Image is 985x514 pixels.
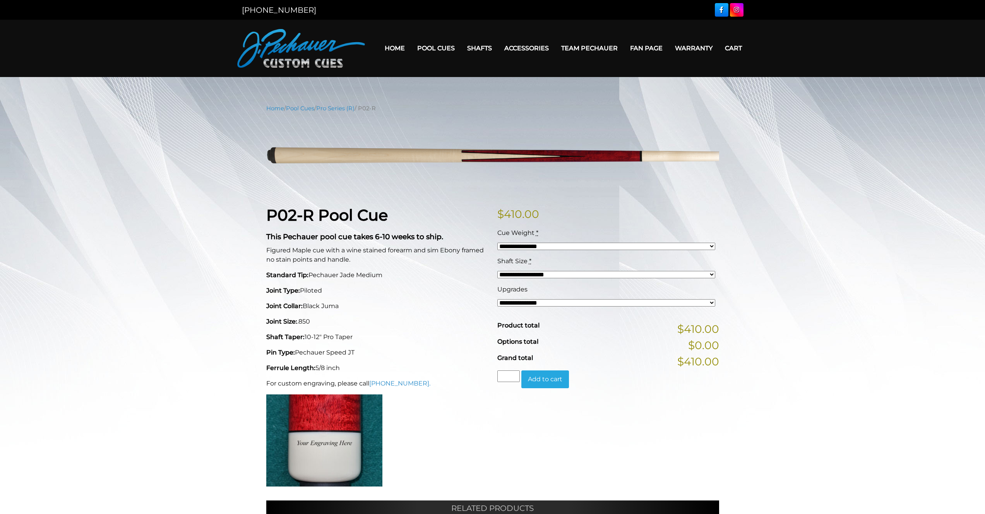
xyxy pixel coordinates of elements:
a: Pro Series (R) [316,105,355,112]
strong: Joint Size: [266,318,297,325]
span: Product total [497,322,540,329]
a: [PHONE_NUMBER] [242,5,316,15]
strong: Joint Collar: [266,302,303,310]
a: Pool Cues [411,38,461,58]
a: Shafts [461,38,498,58]
bdi: 410.00 [497,207,539,221]
strong: P02-R Pool Cue [266,206,388,224]
nav: Breadcrumb [266,104,719,113]
strong: Standard Tip: [266,271,308,279]
span: $410.00 [677,353,719,370]
strong: Ferrule Length: [266,364,315,372]
span: Cue Weight [497,229,534,236]
strong: Shaft Taper: [266,333,305,341]
p: Pechauer Speed JT [266,348,488,357]
p: Pechauer Jade Medium [266,271,488,280]
a: Cart [719,38,748,58]
a: Home [266,105,284,112]
strong: Pin Type: [266,349,295,356]
p: Piloted [266,286,488,295]
abbr: required [536,229,538,236]
a: Accessories [498,38,555,58]
abbr: required [529,257,531,265]
img: P02-N-1.png [266,118,719,194]
p: .850 [266,317,488,326]
a: Warranty [669,38,719,58]
span: Shaft Size [497,257,528,265]
span: Upgrades [497,286,528,293]
span: Options total [497,338,538,345]
img: Pechauer Custom Cues [237,29,365,68]
strong: Joint Type: [266,287,300,294]
p: 5/8 inch [266,363,488,373]
button: Add to cart [521,370,569,388]
input: Product quantity [497,370,520,382]
span: $0.00 [688,337,719,353]
a: [PHONE_NUMBER]. [369,380,430,387]
p: For custom engraving, please call [266,379,488,388]
a: Pool Cues [286,105,314,112]
span: Grand total [497,354,533,362]
p: Figured Maple cue with a wine stained forearm and sim Ebony framed no stain points and handle. [266,246,488,264]
a: Team Pechauer [555,38,624,58]
strong: This Pechauer pool cue takes 6-10 weeks to ship. [266,232,443,241]
span: $ [497,207,504,221]
a: Fan Page [624,38,669,58]
p: Black Juma [266,302,488,311]
span: $410.00 [677,321,719,337]
a: Home [379,38,411,58]
p: 10-12" Pro Taper [266,332,488,342]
